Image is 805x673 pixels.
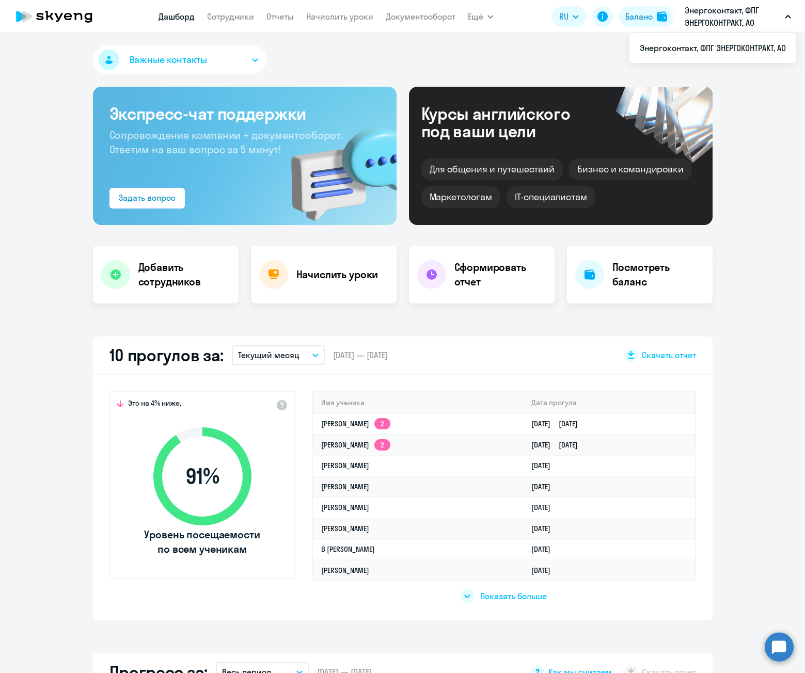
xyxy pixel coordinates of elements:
a: [PERSON_NAME]2 [321,440,390,450]
h4: Сформировать отчет [454,260,546,289]
a: Сотрудники [207,11,254,22]
a: [DATE] [531,566,559,575]
img: balance [657,11,667,22]
span: Это на 4% ниже, [128,398,181,411]
ul: Ещё [629,33,796,63]
app-skyeng-badge: 2 [374,439,390,451]
a: [DATE] [531,461,559,470]
a: [PERSON_NAME] [321,503,369,512]
app-skyeng-badge: 2 [374,418,390,429]
a: В [PERSON_NAME] [321,544,375,554]
button: RU [552,6,586,27]
div: Для общения и путешествий [421,158,563,180]
p: Текущий месяц [238,349,299,361]
a: [DATE] [531,482,559,491]
a: [DATE] [531,544,559,554]
div: Бизнес и командировки [569,158,692,180]
a: [PERSON_NAME] [321,524,369,533]
img: bg-img [276,109,397,225]
button: Балансbalance [619,6,673,27]
div: Задать вопрос [119,191,176,204]
a: [PERSON_NAME] [321,566,369,575]
span: Показать больше [480,590,547,602]
a: [DATE][DATE] [531,419,586,428]
span: 91 % [143,464,262,489]
button: Ещё [468,6,494,27]
h2: 10 прогулов за: [109,345,224,365]
a: [PERSON_NAME] [321,482,369,491]
a: [DATE] [531,524,559,533]
span: Уровень посещаемости по всем ученикам [143,527,262,556]
a: [DATE][DATE] [531,440,586,450]
a: [PERSON_NAME]2 [321,419,390,428]
div: IT-специалистам [507,186,595,208]
h4: Добавить сотрудников [138,260,230,289]
span: Важные контакты [130,53,207,67]
button: Текущий месяц [232,345,325,365]
a: Отчеты [266,11,294,22]
button: Энергоконтакт, ФПГ ЭНЕРГОКОНТРАКТ, АО [680,4,796,29]
button: Важные контакты [93,45,266,74]
button: Задать вопрос [109,188,185,209]
p: Энергоконтакт, ФПГ ЭНЕРГОКОНТРАКТ, АО [685,4,781,29]
a: Документооборот [386,11,455,22]
th: Имя ученика [313,392,524,413]
a: Начислить уроки [306,11,373,22]
h4: Посмотреть баланс [612,260,704,289]
div: Маркетологам [421,186,500,208]
span: Скачать отчет [642,349,696,361]
a: [PERSON_NAME] [321,461,369,470]
span: Ещё [468,10,483,23]
span: [DATE] — [DATE] [333,349,388,361]
th: Дата прогула [523,392,694,413]
a: Дашборд [159,11,195,22]
span: RU [559,10,569,23]
span: Сопровождение компании + документооборот. Ответим на ваш вопрос за 5 минут! [109,129,343,156]
a: [DATE] [531,503,559,512]
h3: Экспресс-чат поддержки [109,103,380,124]
div: Баланс [625,10,653,23]
h4: Начислить уроки [296,267,378,282]
div: Курсы английского под ваши цели [421,105,598,140]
